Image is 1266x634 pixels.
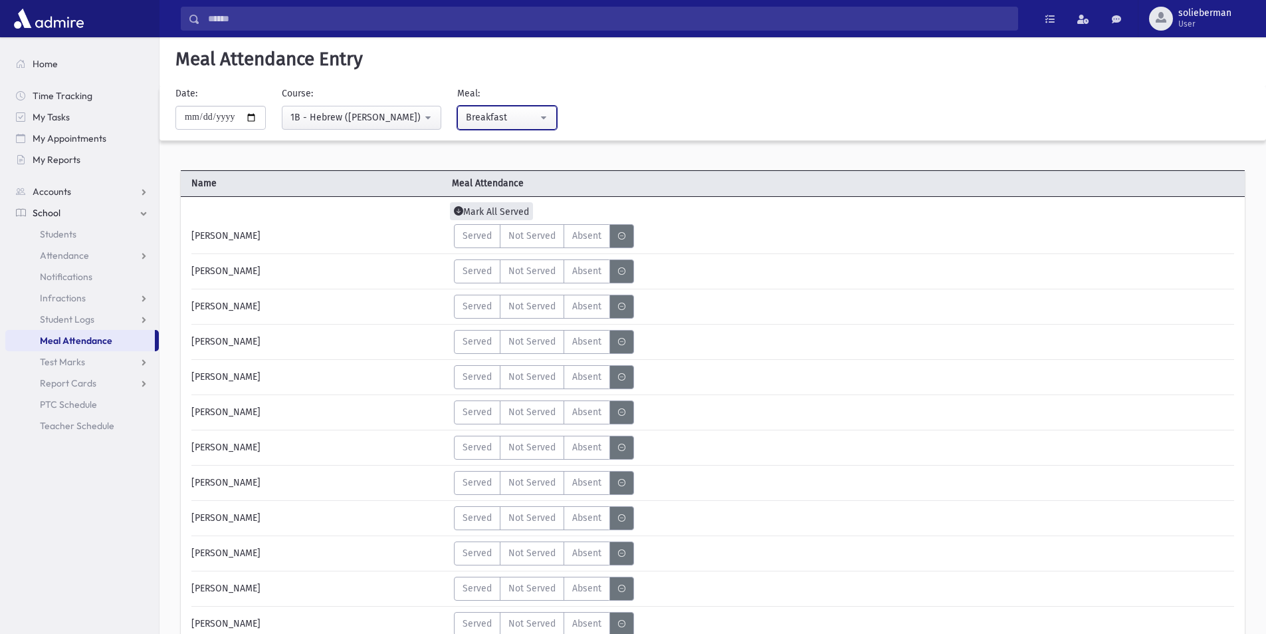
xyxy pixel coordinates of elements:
[463,299,492,313] span: Served
[170,48,1255,71] h5: Meal Attendance Entry
[572,264,601,278] span: Absent
[11,5,87,32] img: AdmirePro
[40,228,76,240] span: Students
[5,309,159,330] a: Student Logs
[508,440,556,454] span: Not Served
[5,106,159,128] a: My Tasks
[572,617,601,631] span: Absent
[463,264,492,278] span: Served
[40,249,89,261] span: Attendance
[33,132,106,144] span: My Appointments
[454,436,634,460] div: MeaStatus
[5,149,159,170] a: My Reports
[290,110,422,124] div: 1B - Hebrew ([PERSON_NAME])
[5,330,155,351] a: Meal Attendance
[572,229,601,243] span: Absent
[5,181,159,202] a: Accounts
[463,476,492,490] span: Served
[33,154,80,166] span: My Reports
[33,186,71,198] span: Accounts
[463,335,492,349] span: Served
[1178,19,1231,29] span: User
[200,7,1017,31] input: Search
[508,476,556,490] span: Not Served
[33,207,60,219] span: School
[463,440,492,454] span: Served
[572,440,601,454] span: Absent
[463,370,492,384] span: Served
[508,370,556,384] span: Not Served
[454,330,634,354] div: MeaStatus
[508,617,556,631] span: Not Served
[457,106,557,130] button: Breakfast
[5,287,159,309] a: Infractions
[454,471,634,495] div: MeaStatus
[5,415,159,436] a: Teacher Schedule
[5,85,159,106] a: Time Tracking
[175,86,197,100] label: Date:
[5,373,159,394] a: Report Cards
[508,581,556,595] span: Not Served
[454,224,634,248] div: MeaStatus
[508,299,556,313] span: Not Served
[463,581,492,595] span: Served
[508,264,556,278] span: Not Served
[572,476,601,490] span: Absent
[5,224,159,245] a: Students
[33,90,92,102] span: Time Tracking
[454,542,634,565] div: MeaStatus
[5,245,159,266] a: Attendance
[463,511,492,525] span: Served
[572,299,601,313] span: Absent
[454,577,634,601] div: MeaStatus
[572,581,601,595] span: Absent
[572,546,601,560] span: Absent
[5,266,159,287] a: Notifications
[454,365,634,389] div: MeaStatus
[572,370,601,384] span: Absent
[5,351,159,373] a: Test Marks
[40,356,85,368] span: Test Marks
[454,259,634,283] div: MeaStatus
[1178,8,1231,19] span: solieberman
[191,229,261,243] span: [PERSON_NAME]
[191,370,261,384] span: [PERSON_NAME]
[33,58,58,70] span: Home
[5,202,159,224] a: School
[40,335,112,347] span: Meal Attendance
[181,176,447,190] span: Name
[40,420,114,432] span: Teacher Schedule
[508,546,556,560] span: Not Served
[40,398,97,410] span: PTC Schedule
[191,440,261,454] span: [PERSON_NAME]
[508,511,556,525] span: Not Served
[454,400,634,424] div: MeaStatus
[508,229,556,243] span: Not Served
[40,271,92,283] span: Notifications
[191,405,261,419] span: [PERSON_NAME]
[33,111,70,123] span: My Tasks
[508,405,556,419] span: Not Served
[447,176,712,190] span: Meal Attendance
[40,377,96,389] span: Report Cards
[191,335,261,349] span: [PERSON_NAME]
[191,299,261,313] span: [PERSON_NAME]
[466,110,538,124] div: Breakfast
[463,405,492,419] span: Served
[572,511,601,525] span: Absent
[454,295,634,319] div: MeaStatus
[450,202,533,220] span: Mark All Served
[463,229,492,243] span: Served
[40,313,94,325] span: Student Logs
[282,106,441,130] button: 1B - Hebrew (Mrs. Weiss)
[463,546,492,560] span: Served
[508,335,556,349] span: Not Served
[457,86,480,100] label: Meal:
[282,86,313,100] label: Course:
[5,394,159,415] a: PTC Schedule
[191,617,261,631] span: [PERSON_NAME]
[191,264,261,278] span: [PERSON_NAME]
[191,546,261,560] span: [PERSON_NAME]
[5,128,159,149] a: My Appointments
[572,335,601,349] span: Absent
